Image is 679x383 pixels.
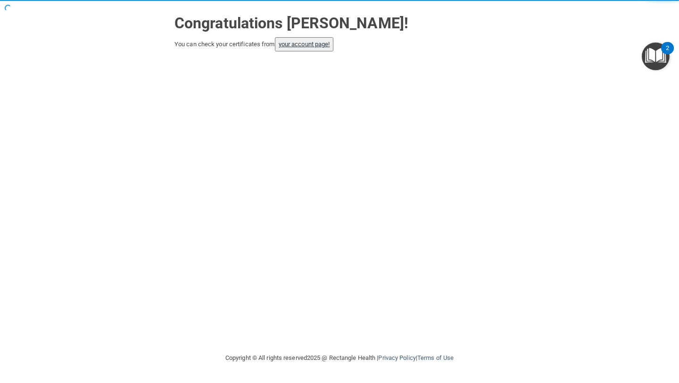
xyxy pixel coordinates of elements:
[275,37,334,51] button: your account page!
[417,354,454,361] a: Terms of Use
[642,42,670,70] button: Open Resource Center, 2 new notifications
[167,343,512,373] div: Copyright © All rights reserved 2025 @ Rectangle Health | |
[279,41,330,48] a: your account page!
[174,37,505,51] div: You can check your certificates from
[378,354,415,361] a: Privacy Policy
[666,48,669,60] div: 2
[174,14,408,32] strong: Congratulations [PERSON_NAME]!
